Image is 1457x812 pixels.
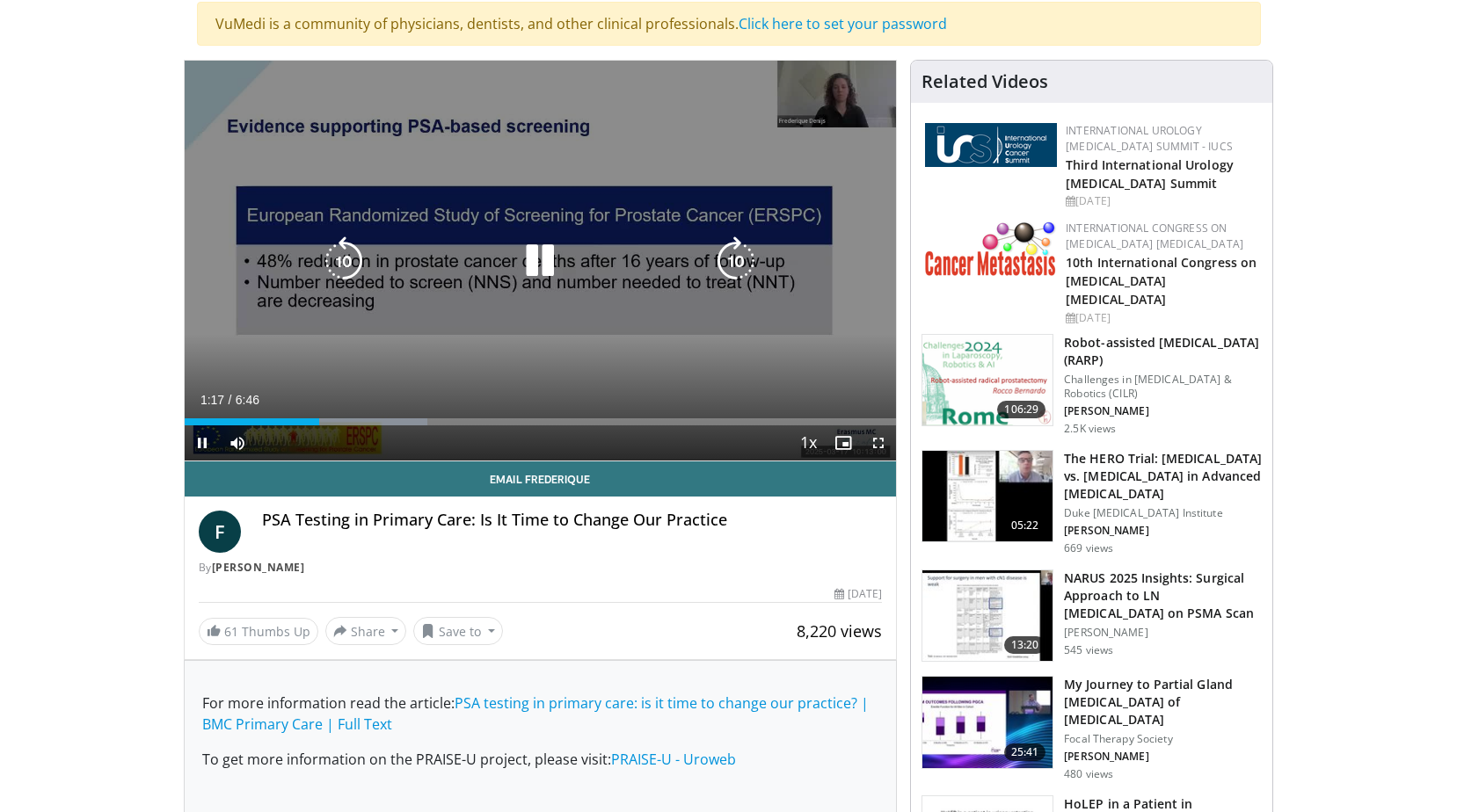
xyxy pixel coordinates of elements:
a: Email Frederique [185,461,897,497]
a: Click here to set your password [739,14,947,33]
p: [PERSON_NAME] [1064,750,1262,764]
button: Fullscreen [861,425,896,460]
span: 8,220 views [797,620,882,642]
p: 545 views [1064,643,1113,657]
a: 05:22 The HERO Trial: [MEDICAL_DATA] vs. [MEDICAL_DATA] in Advanced [MEDICAL_DATA] Duke [MEDICAL_... [922,450,1262,555]
p: Duke [MEDICAL_DATA] Institute [1064,506,1262,520]
p: 669 views [1064,541,1113,555]
div: By [199,560,883,576]
span: 13:20 [1004,636,1046,654]
h3: My Journey to Partial Gland [MEDICAL_DATA] of [MEDICAL_DATA] [1064,676,1262,729]
p: 480 views [1064,767,1113,781]
img: 7b039f69-709e-453b-99be-03a5bd12f97d.150x105_q85_crop-smart_upscale.jpg [922,451,1053,542]
a: International Urology [MEDICAL_DATA] Summit - IUCS [1066,123,1233,154]
p: [PERSON_NAME] [1064,626,1262,640]
button: Share [325,617,407,645]
div: Progress Bar [185,418,897,425]
p: For more information read the article: [202,692,879,735]
span: / [229,393,232,407]
img: 2dcd46b0-69d8-4ad2-b40e-235fd6bffe84.png.150x105_q85_crop-smart_upscale.png [922,335,1053,426]
a: 25:41 My Journey to Partial Gland [MEDICAL_DATA] of [MEDICAL_DATA] Focal Therapy Society [PERSON_... [922,676,1262,781]
span: 1:17 [200,393,224,407]
button: Pause [185,425,220,460]
p: [PERSON_NAME] [1064,524,1262,538]
span: 05:22 [1004,517,1046,534]
a: PRAISE-U - Uroweb [611,750,736,769]
button: Enable picture-in-picture mode [826,425,861,460]
div: [DATE] [1066,193,1258,209]
div: [DATE] [834,586,882,602]
img: 83a8fed1-3d11-4027-ab79-aa3fadaef7fe.150x105_q85_crop-smart_upscale.jpg [922,677,1053,768]
button: Save to [413,617,503,645]
div: [DATE] [1066,310,1258,326]
h3: NARUS 2025 Insights: Surgical Approach to LN [MEDICAL_DATA] on PSMA Scan [1064,569,1262,622]
h4: PSA Testing in Primary Care: Is It Time to Change Our Practice [262,511,883,530]
a: 106:29 Robot-assisted [MEDICAL_DATA] (RARP) Challenges in [MEDICAL_DATA] & Robotics (CILR) [PERSO... [922,334,1262,436]
img: 71ff92cd-33a6-49b9-bac4-db84b7a54902.150x105_q85_crop-smart_upscale.jpg [922,570,1053,662]
p: Focal Therapy Society [1064,732,1262,746]
p: 2.5K views [1064,422,1116,436]
span: 6:46 [236,393,259,407]
button: Mute [220,425,255,460]
h3: Robot-assisted [MEDICAL_DATA] (RARP) [1064,334,1262,369]
a: PSA testing in primary care: is it time to change our practice? | BMC Primary Care | Full Text [202,693,869,734]
a: 61 Thumbs Up [199,618,318,645]
img: 6ff8bc22-9509-4454-a4f8-ac79dd3b8976.png.150x105_q85_autocrop_double_scale_upscale_version-0.2.png [925,221,1057,276]
h4: Related Videos [922,71,1048,92]
p: To get more information on the PRAISE-U project, please visit: [202,749,879,770]
p: [PERSON_NAME] [1064,404,1262,418]
h3: The HERO Trial: [MEDICAL_DATA] vs. [MEDICAL_DATA] in Advanced [MEDICAL_DATA] [1064,450,1262,503]
img: 62fb9566-9173-4071-bcb6-e47c745411c0.png.150x105_q85_autocrop_double_scale_upscale_version-0.2.png [925,123,1057,167]
span: 106:29 [997,401,1045,418]
a: 13:20 NARUS 2025 Insights: Surgical Approach to LN [MEDICAL_DATA] on PSMA Scan [PERSON_NAME] 545 ... [922,569,1262,663]
button: Playback Rate [790,425,826,460]
a: 10th International Congress on [MEDICAL_DATA] [MEDICAL_DATA] [1066,254,1257,308]
video-js: Video Player [185,61,897,461]
a: Third International Urology [MEDICAL_DATA] Summit [1066,156,1234,192]
a: F [199,511,241,553]
span: 25:41 [1004,743,1046,761]
p: Challenges in [MEDICAL_DATA] & Robotics (CILR) [1064,373,1262,401]
a: [PERSON_NAME] [212,560,305,575]
div: VuMedi is a community of physicians, dentists, and other clinical professionals. [197,2,1261,46]
a: International Congress on [MEDICAL_DATA] [MEDICAL_DATA] [1066,221,1243,251]
span: 61 [224,623,238,640]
